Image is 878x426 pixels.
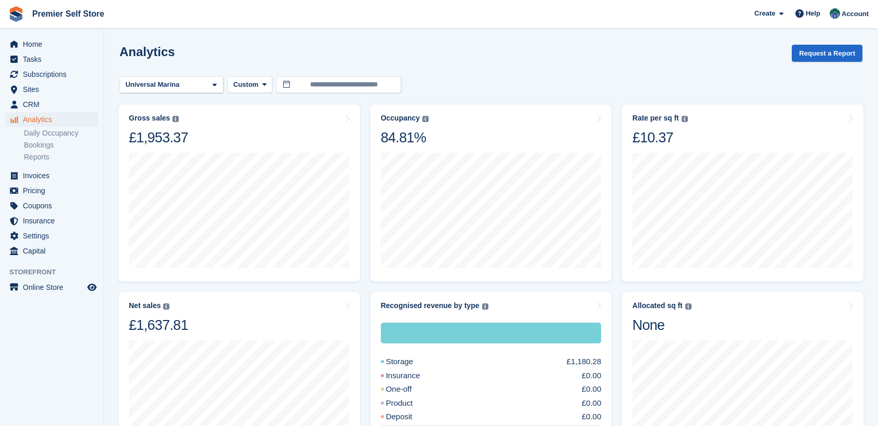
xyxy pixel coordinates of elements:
a: Preview store [86,281,98,294]
img: icon-info-grey-7440780725fd019a000dd9b08b2336e03edf1995a4989e88bcd33f0948082b44.svg [163,303,169,310]
img: icon-info-grey-7440780725fd019a000dd9b08b2336e03edf1995a4989e88bcd33f0948082b44.svg [482,303,488,310]
a: menu [5,183,98,198]
div: £1,180.28 [567,356,602,368]
a: Premier Self Store [28,5,109,22]
div: Rate per sq ft [632,114,679,123]
a: menu [5,214,98,228]
div: 84.81% [381,129,429,147]
span: Settings [23,229,85,243]
span: Custom [233,79,258,90]
img: Jo Granger [830,8,840,19]
a: menu [5,112,98,127]
div: Net sales [129,301,161,310]
a: menu [5,198,98,213]
span: Invoices [23,168,85,183]
span: Analytics [23,112,85,127]
span: Pricing [23,183,85,198]
span: Online Store [23,280,85,295]
span: Home [23,37,85,51]
span: Account [842,9,869,19]
div: £10.37 [632,129,687,147]
span: CRM [23,97,85,112]
span: Coupons [23,198,85,213]
span: Sites [23,82,85,97]
span: Capital [23,244,85,258]
img: icon-info-grey-7440780725fd019a000dd9b08b2336e03edf1995a4989e88bcd33f0948082b44.svg [422,116,429,122]
img: icon-info-grey-7440780725fd019a000dd9b08b2336e03edf1995a4989e88bcd33f0948082b44.svg [685,303,691,310]
div: Occupancy [381,114,420,123]
a: menu [5,244,98,258]
a: menu [5,52,98,66]
div: Insurance [381,370,445,382]
img: stora-icon-8386f47178a22dfd0bd8f6a31ec36ba5ce8667c1dd55bd0f319d3a0aa187defe.svg [8,6,24,22]
div: Storage [381,356,438,368]
span: Storefront [9,267,103,277]
div: Recognised revenue by type [381,301,480,310]
a: menu [5,37,98,51]
span: Help [806,8,820,19]
span: Insurance [23,214,85,228]
a: menu [5,67,98,82]
a: Bookings [24,140,98,150]
div: None [632,316,691,334]
span: Tasks [23,52,85,66]
a: menu [5,280,98,295]
a: Daily Occupancy [24,128,98,138]
h2: Analytics [119,45,175,59]
img: icon-info-grey-7440780725fd019a000dd9b08b2336e03edf1995a4989e88bcd33f0948082b44.svg [172,116,179,122]
div: One-off [381,383,437,395]
a: menu [5,229,98,243]
a: menu [5,82,98,97]
span: Create [754,8,775,19]
div: Allocated sq ft [632,301,682,310]
a: menu [5,168,98,183]
div: Product [381,397,438,409]
div: Gross sales [129,114,170,123]
div: £1,953.37 [129,129,188,147]
div: £0.00 [582,370,602,382]
div: £0.00 [582,383,602,395]
img: icon-info-grey-7440780725fd019a000dd9b08b2336e03edf1995a4989e88bcd33f0948082b44.svg [682,116,688,122]
span: Subscriptions [23,67,85,82]
div: Deposit [381,411,437,423]
div: £1,637.81 [129,316,188,334]
div: £0.00 [582,411,602,423]
div: Storage [381,323,602,343]
div: Universal Marina [124,79,183,90]
a: menu [5,97,98,112]
div: £0.00 [582,397,602,409]
button: Request a Report [792,45,862,62]
a: Reports [24,152,98,162]
button: Custom [228,76,272,94]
